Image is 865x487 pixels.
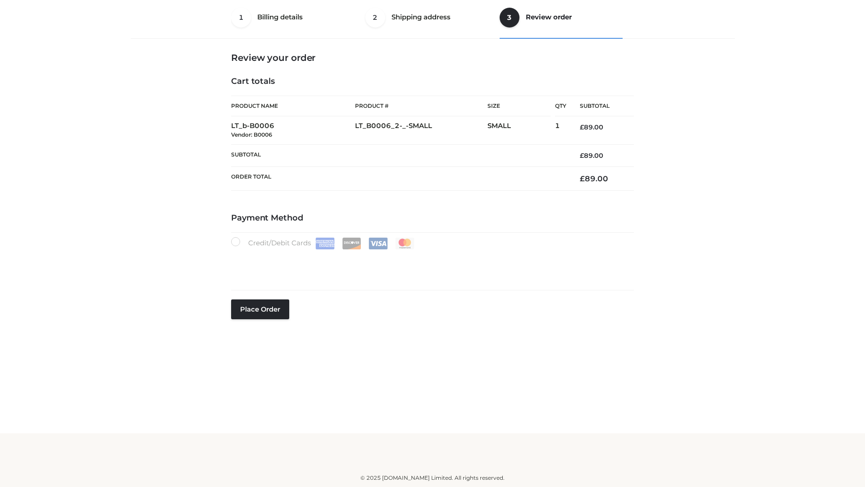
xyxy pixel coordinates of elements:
h4: Cart totals [231,77,634,87]
td: SMALL [487,116,555,145]
label: Credit/Debit Cards [231,237,415,249]
th: Order Total [231,167,566,191]
td: 1 [555,116,566,145]
span: £ [580,123,584,131]
span: £ [580,174,585,183]
th: Subtotal [231,144,566,166]
img: Mastercard [395,238,414,249]
td: LT_B0006_2-_-SMALL [355,116,487,145]
button: Place order [231,299,289,319]
bdi: 89.00 [580,123,603,131]
bdi: 89.00 [580,174,608,183]
th: Qty [555,96,566,116]
span: £ [580,152,584,160]
iframe: Secure payment input frame [229,248,632,280]
small: Vendor: B0006 [231,131,272,138]
th: Product # [355,96,487,116]
bdi: 89.00 [580,152,603,160]
img: Amex [315,238,335,249]
th: Size [487,96,551,116]
img: Discover [342,238,361,249]
h4: Payment Method [231,213,634,223]
img: Visa [369,238,388,249]
th: Subtotal [566,96,634,116]
h3: Review your order [231,52,634,63]
td: LT_b-B0006 [231,116,355,145]
th: Product Name [231,96,355,116]
div: © 2025 [DOMAIN_NAME] Limited. All rights reserved. [134,473,731,482]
